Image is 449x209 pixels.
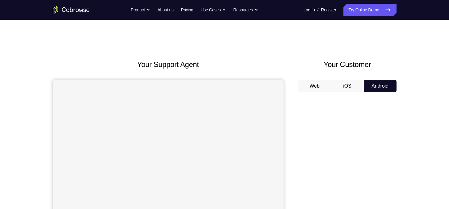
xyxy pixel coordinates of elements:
[298,80,331,92] button: Web
[298,59,397,70] h2: Your Customer
[304,4,315,16] a: Log In
[321,4,336,16] a: Register
[201,4,226,16] button: Use Cases
[364,80,397,92] button: Android
[343,4,396,16] a: Try Online Demo
[317,6,319,14] span: /
[181,4,193,16] a: Pricing
[331,80,364,92] button: iOS
[53,59,284,70] h2: Your Support Agent
[131,4,150,16] button: Product
[233,4,258,16] button: Resources
[157,4,173,16] a: About us
[53,6,90,14] a: Go to the home page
